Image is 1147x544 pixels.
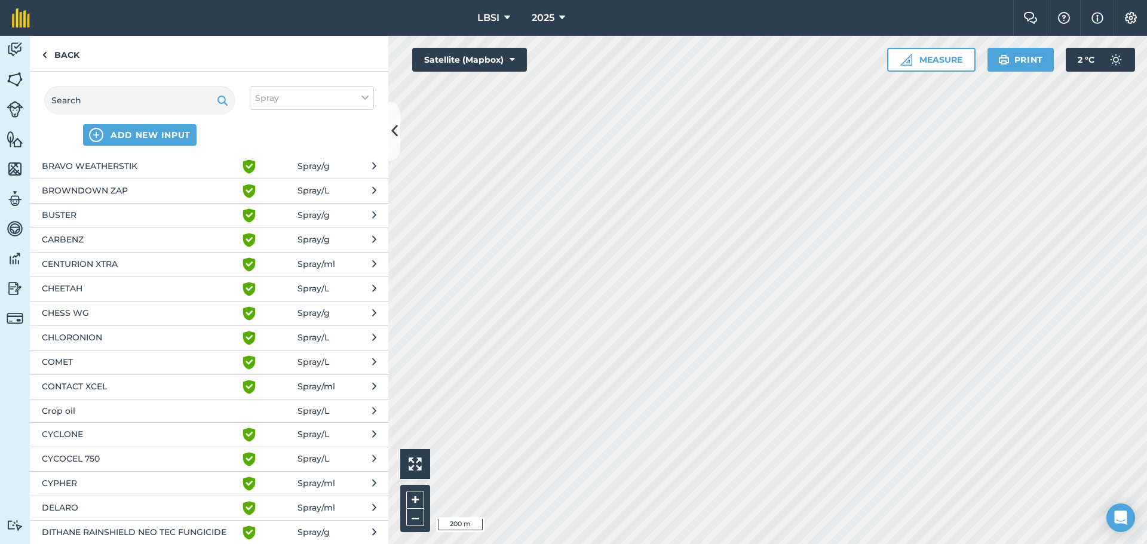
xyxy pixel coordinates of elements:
[30,179,388,203] button: BROWNDOWN ZAP Spray/L
[83,124,197,146] button: ADD NEW INPUT
[42,184,237,198] span: BROWNDOWN ZAP
[42,159,237,174] span: BRAVO WEATHERSTIK
[42,306,237,321] span: CHESS WG
[7,250,23,268] img: svg+xml;base64,PD94bWwgdmVyc2lvbj0iMS4wIiBlbmNvZGluZz0idXRmLTgiPz4KPCEtLSBHZW5lcmF0b3I6IEFkb2JlIE...
[298,282,329,296] span: Spray / L
[298,159,330,174] span: Spray / g
[1106,503,1135,532] div: Open Intercom Messenger
[42,331,237,345] span: CHLORONION
[1078,48,1094,72] span: 2 ° C
[30,228,388,252] button: CARBENZ Spray/g
[406,491,424,509] button: +
[298,404,329,417] span: Spray / L
[7,41,23,59] img: svg+xml;base64,PD94bWwgdmVyc2lvbj0iMS4wIiBlbmNvZGluZz0idXRmLTgiPz4KPCEtLSBHZW5lcmF0b3I6IEFkb2JlIE...
[298,355,329,370] span: Spray / L
[298,208,330,223] span: Spray / g
[12,8,30,27] img: fieldmargin Logo
[42,525,237,540] span: DITHANE RAINSHIELD NEO TEC FUNGICIDE
[1057,12,1071,24] img: A question mark icon
[42,233,237,247] span: CARBENZ
[30,252,388,276] button: CENTURION XTRA Spray/ml
[7,70,23,88] img: svg+xml;base64,PHN2ZyB4bWxucz0iaHR0cDovL3d3dy53My5vcmcvMjAwMC9zdmciIHdpZHRoPSI1NiIgaGVpZ2h0PSI2MC...
[42,257,237,272] span: CENTURION XTRA
[30,36,91,71] a: Back
[30,447,388,471] button: CYCOCEL 750 Spray/L
[7,160,23,178] img: svg+xml;base64,PHN2ZyB4bWxucz0iaHR0cDovL3d3dy53My5vcmcvMjAwMC9zdmciIHdpZHRoPSI1NiIgaGVpZ2h0PSI2MC...
[1023,12,1038,24] img: Two speech bubbles overlapping with the left bubble in the forefront
[477,11,499,25] span: LBSI
[7,101,23,118] img: svg+xml;base64,PD94bWwgdmVyc2lvbj0iMS4wIiBlbmNvZGluZz0idXRmLTgiPz4KPCEtLSBHZW5lcmF0b3I6IEFkb2JlIE...
[7,520,23,531] img: svg+xml;base64,PD94bWwgdmVyc2lvbj0iMS4wIiBlbmNvZGluZz0idXRmLTgiPz4KPCEtLSBHZW5lcmF0b3I6IEFkb2JlIE...
[30,496,388,520] button: DELARO Spray/ml
[30,350,388,374] button: COMET Spray/L
[532,11,554,25] span: 2025
[255,91,279,105] span: Spray
[30,471,388,496] button: CYPHER Spray/ml
[30,374,388,399] button: CONTACT XCEL Spray/ml
[42,501,237,515] span: DELARO
[30,325,388,350] button: CHLORONION Spray/L
[409,457,422,471] img: Four arrows, one pointing top left, one top right, one bottom right and the last bottom left
[42,404,237,417] span: Crop oil
[30,422,388,447] button: CYCLONE Spray/L
[7,220,23,238] img: svg+xml;base64,PD94bWwgdmVyc2lvbj0iMS4wIiBlbmNvZGluZz0idXRmLTgiPz4KPCEtLSBHZW5lcmF0b3I6IEFkb2JlIE...
[7,310,23,327] img: svg+xml;base64,PD94bWwgdmVyc2lvbj0iMS4wIiBlbmNvZGluZz0idXRmLTgiPz4KPCEtLSBHZW5lcmF0b3I6IEFkb2JlIE...
[30,154,388,179] button: BRAVO WEATHERSTIK Spray/g
[412,48,527,72] button: Satellite (Mapbox)
[298,184,329,198] span: Spray / L
[89,128,103,142] img: svg+xml;base64,PHN2ZyB4bWxucz0iaHR0cDovL3d3dy53My5vcmcvMjAwMC9zdmciIHdpZHRoPSIxNCIgaGVpZ2h0PSIyNC...
[42,452,237,466] span: CYCOCEL 750
[406,509,424,526] button: –
[998,53,1010,67] img: svg+xml;base64,PHN2ZyB4bWxucz0iaHR0cDovL3d3dy53My5vcmcvMjAwMC9zdmciIHdpZHRoPSIxOSIgaGVpZ2h0PSIyNC...
[42,355,237,370] span: COMET
[30,399,388,422] button: Crop oil Spray/L
[7,190,23,208] img: svg+xml;base64,PD94bWwgdmVyc2lvbj0iMS4wIiBlbmNvZGluZz0idXRmLTgiPz4KPCEtLSBHZW5lcmF0b3I6IEFkb2JlIE...
[298,331,329,345] span: Spray / L
[298,257,335,272] span: Spray / ml
[298,477,335,491] span: Spray / ml
[298,501,335,515] span: Spray / ml
[250,86,374,110] button: Spray
[298,452,329,466] span: Spray / L
[887,48,976,72] button: Measure
[298,428,329,442] span: Spray / L
[7,130,23,148] img: svg+xml;base64,PHN2ZyB4bWxucz0iaHR0cDovL3d3dy53My5vcmcvMjAwMC9zdmciIHdpZHRoPSI1NiIgaGVpZ2h0PSI2MC...
[900,54,912,66] img: Ruler icon
[42,380,237,394] span: CONTACT XCEL
[42,282,237,296] span: CHEETAH
[30,301,388,325] button: CHESS WG Spray/g
[1124,12,1138,24] img: A cog icon
[30,203,388,228] button: BUSTER Spray/g
[217,93,228,107] img: svg+xml;base64,PHN2ZyB4bWxucz0iaHR0cDovL3d3dy53My5vcmcvMjAwMC9zdmciIHdpZHRoPSIxOSIgaGVpZ2h0PSIyNC...
[1091,11,1103,25] img: svg+xml;base64,PHN2ZyB4bWxucz0iaHR0cDovL3d3dy53My5vcmcvMjAwMC9zdmciIHdpZHRoPSIxNyIgaGVpZ2h0PSIxNy...
[987,48,1054,72] button: Print
[42,428,237,442] span: CYCLONE
[298,306,330,321] span: Spray / g
[298,233,330,247] span: Spray / g
[111,129,191,141] span: ADD NEW INPUT
[1104,48,1128,72] img: svg+xml;base64,PD94bWwgdmVyc2lvbj0iMS4wIiBlbmNvZGluZz0idXRmLTgiPz4KPCEtLSBHZW5lcmF0b3I6IEFkb2JlIE...
[42,208,237,223] span: BUSTER
[298,525,330,540] span: Spray / g
[1066,48,1135,72] button: 2 °C
[42,477,237,491] span: CYPHER
[44,86,235,115] input: Search
[42,48,47,62] img: svg+xml;base64,PHN2ZyB4bWxucz0iaHR0cDovL3d3dy53My5vcmcvMjAwMC9zdmciIHdpZHRoPSI5IiBoZWlnaHQ9IjI0Ii...
[30,276,388,301] button: CHEETAH Spray/L
[7,279,23,297] img: svg+xml;base64,PD94bWwgdmVyc2lvbj0iMS4wIiBlbmNvZGluZz0idXRmLTgiPz4KPCEtLSBHZW5lcmF0b3I6IEFkb2JlIE...
[298,380,335,394] span: Spray / ml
